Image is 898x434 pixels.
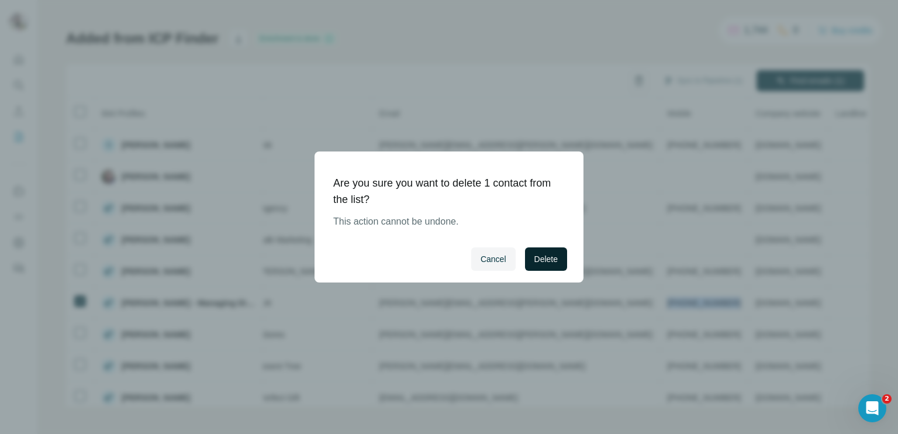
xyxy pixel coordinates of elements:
p: This action cannot be undone. [333,215,555,229]
span: Delete [534,253,558,265]
button: Cancel [471,247,516,271]
button: Delete [525,247,567,271]
h1: Are you sure you want to delete 1 contact from the list? [333,175,555,208]
iframe: Intercom live chat [858,394,886,422]
span: 2 [882,394,892,404]
span: Cancel [481,253,506,265]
